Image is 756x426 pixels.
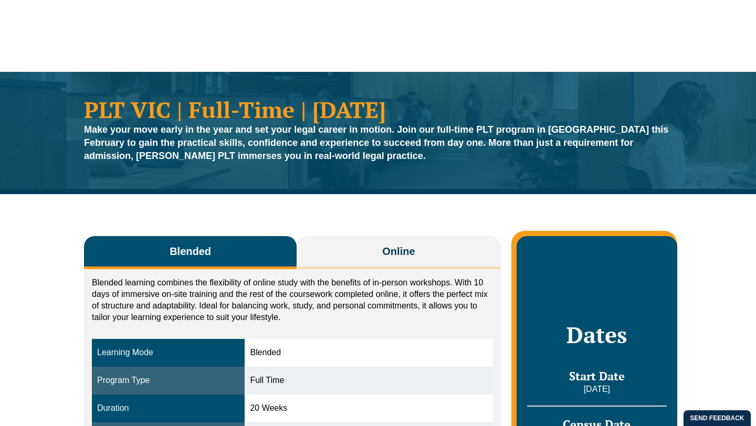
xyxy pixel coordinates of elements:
p: Blended learning combines the flexibility of online study with the benefits of in-person workshop... [92,277,493,323]
span: Online [382,244,415,259]
div: Learning Mode [97,347,239,359]
div: Program Type [97,375,239,387]
h2: Dates [527,322,667,348]
span: Start Date [569,368,625,384]
div: Full Time [250,375,487,387]
span: Blended [170,244,211,259]
div: Blended [250,347,487,359]
div: Duration [97,402,239,414]
h1: PLT VIC | Full-Time | [DATE] [84,98,672,121]
strong: Make your move early in the year and set your legal career in motion. Join our full-time PLT prog... [84,124,668,161]
p: [DATE] [527,384,667,395]
div: 20 Weeks [250,402,487,414]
